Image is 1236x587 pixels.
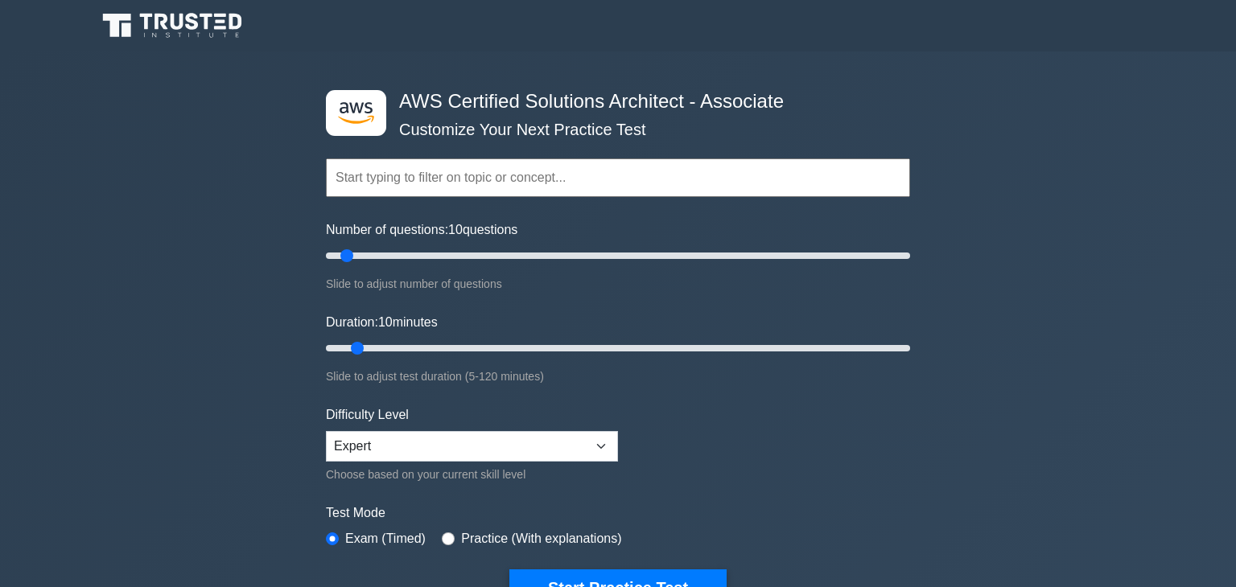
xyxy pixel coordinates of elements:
[326,405,409,425] label: Difficulty Level
[326,313,438,332] label: Duration: minutes
[326,465,618,484] div: Choose based on your current skill level
[378,315,393,329] span: 10
[326,503,910,523] label: Test Mode
[448,223,463,236] span: 10
[461,529,621,548] label: Practice (With explanations)
[345,529,426,548] label: Exam (Timed)
[326,274,910,293] div: Slide to adjust number of questions
[393,90,831,113] h4: AWS Certified Solutions Architect - Associate
[326,220,517,240] label: Number of questions: questions
[326,158,910,197] input: Start typing to filter on topic or concept...
[326,367,910,386] div: Slide to adjust test duration (5-120 minutes)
